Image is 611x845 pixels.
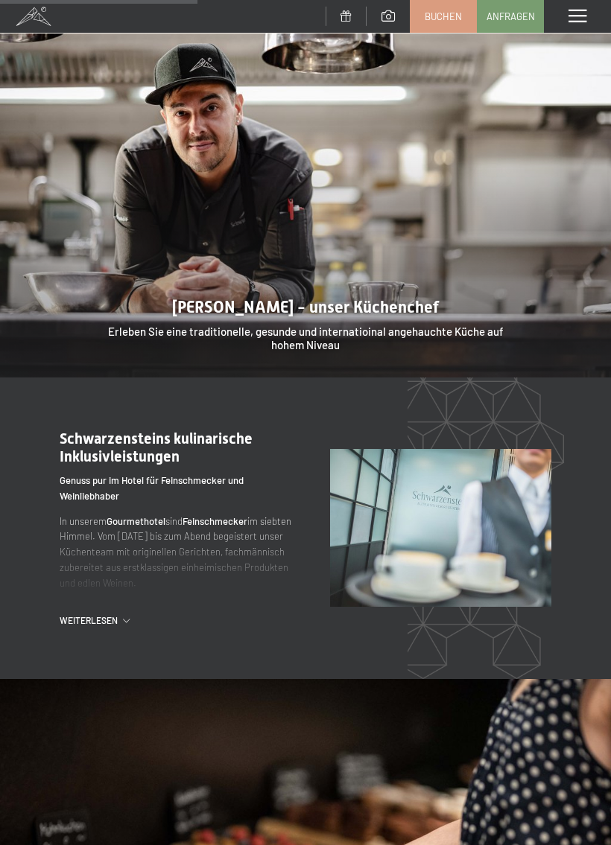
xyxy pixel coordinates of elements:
[60,474,244,502] strong: Genuss pur im Hotel für Feinschmecker und Weinliebhaber
[60,430,253,465] span: Schwarzensteins kulinarische Inklusivleistungen
[411,1,476,32] a: Buchen
[60,614,123,627] span: Weiterlesen
[478,1,543,32] a: Anfragen
[330,449,551,607] img: Südtiroler Küche im Hotel Schwarzenstein genießen
[487,10,535,23] span: Anfragen
[425,10,462,23] span: Buchen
